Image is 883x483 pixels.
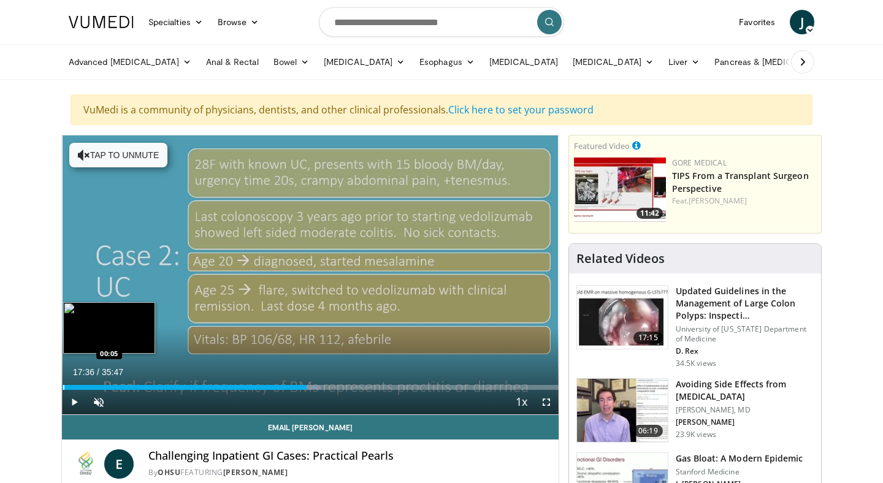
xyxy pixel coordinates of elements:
img: image.jpeg [63,302,155,354]
h3: Avoiding Side Effects from [MEDICAL_DATA] [676,378,814,403]
a: 11:42 [574,158,666,222]
span: 17:15 [633,332,663,344]
div: Feat. [672,196,816,207]
span: 17:36 [73,367,94,377]
a: Pancreas & [MEDICAL_DATA] [707,50,851,74]
button: Fullscreen [534,390,559,414]
p: [PERSON_NAME] [676,417,814,427]
a: [MEDICAL_DATA] [482,50,565,74]
a: Liver [661,50,707,74]
a: [PERSON_NAME] [689,196,747,206]
a: Anal & Rectal [199,50,266,74]
button: Play [62,390,86,414]
h4: Challenging Inpatient GI Cases: Practical Pearls [148,449,548,463]
a: Browse [210,10,267,34]
p: Stanford Medicine [676,467,803,477]
small: Featured Video [574,140,630,151]
span: 35:47 [102,367,123,377]
span: 06:19 [633,425,663,437]
a: [PERSON_NAME] [223,467,288,477]
a: Specialties [141,10,210,34]
h4: Related Videos [576,251,665,266]
img: 6f9900f7-f6e7-4fd7-bcbb-2a1dc7b7d476.150x105_q85_crop-smart_upscale.jpg [577,379,668,443]
div: VuMedi is a community of physicians, dentists, and other clinical professionals. [71,94,812,125]
a: [MEDICAL_DATA] [316,50,412,74]
p: 23.9K views [676,430,716,439]
div: By FEATURING [148,467,548,478]
a: 17:15 Updated Guidelines in the Management of Large Colon Polyps: Inspecti… University of [US_STA... [576,285,814,368]
a: Gore Medical [672,158,727,168]
button: Tap to unmute [69,143,167,167]
a: Click here to set your password [448,103,594,116]
img: dfcfcb0d-b871-4e1a-9f0c-9f64970f7dd8.150x105_q85_crop-smart_upscale.jpg [577,286,668,349]
span: / [97,367,99,377]
img: 4003d3dc-4d84-4588-a4af-bb6b84f49ae6.150x105_q85_crop-smart_upscale.jpg [574,158,666,222]
img: OHSU [72,449,99,479]
input: Search topics, interventions [319,7,564,37]
h3: Updated Guidelines in the Management of Large Colon Polyps: Inspecti… [676,285,814,322]
a: 06:19 Avoiding Side Effects from [MEDICAL_DATA] [PERSON_NAME], MD [PERSON_NAME] 23.9K views [576,378,814,443]
p: University of [US_STATE] Department of Medicine [676,324,814,344]
video-js: Video Player [62,135,559,415]
span: 11:42 [636,208,663,219]
a: Bowel [266,50,316,74]
p: 34.5K views [676,359,716,368]
img: VuMedi Logo [69,16,134,28]
a: Advanced [MEDICAL_DATA] [61,50,199,74]
a: E [104,449,134,479]
a: J [790,10,814,34]
a: Favorites [732,10,782,34]
p: [PERSON_NAME], MD [676,405,814,415]
h3: Gas Bloat: A Modern Epidemic [676,452,803,465]
a: [MEDICAL_DATA] [565,50,661,74]
a: Esophagus [412,50,482,74]
a: OHSU [158,467,180,477]
button: Playback Rate [510,390,534,414]
a: TIPS From a Transplant Surgeon Perspective [672,170,809,194]
p: D. Rex [676,346,814,356]
a: Email [PERSON_NAME] [62,415,559,439]
div: Progress Bar [62,385,559,390]
button: Unmute [86,390,111,414]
